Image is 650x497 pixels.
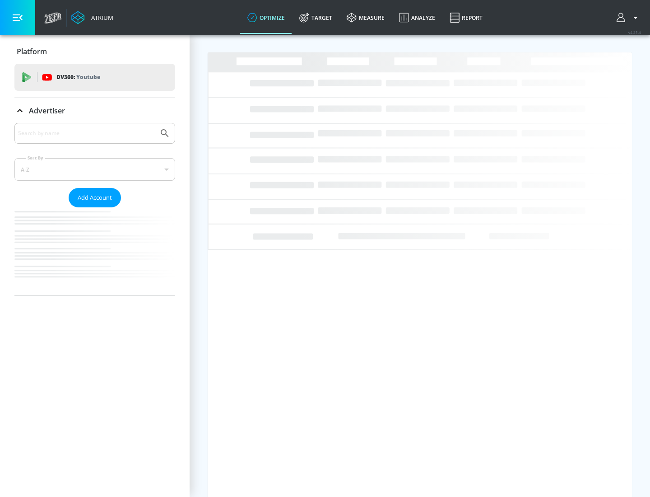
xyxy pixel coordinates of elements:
[240,1,292,34] a: optimize
[76,72,100,82] p: Youtube
[339,1,392,34] a: measure
[56,72,100,82] p: DV360:
[88,14,113,22] div: Atrium
[18,127,155,139] input: Search by name
[14,158,175,181] div: A-Z
[26,155,45,161] label: Sort By
[442,1,490,34] a: Report
[392,1,442,34] a: Analyze
[14,98,175,123] div: Advertiser
[17,47,47,56] p: Platform
[29,106,65,116] p: Advertiser
[78,192,112,203] span: Add Account
[71,11,113,24] a: Atrium
[628,30,641,35] span: v 4.25.4
[14,123,175,295] div: Advertiser
[69,188,121,207] button: Add Account
[14,207,175,295] nav: list of Advertiser
[14,39,175,64] div: Platform
[292,1,339,34] a: Target
[14,64,175,91] div: DV360: Youtube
